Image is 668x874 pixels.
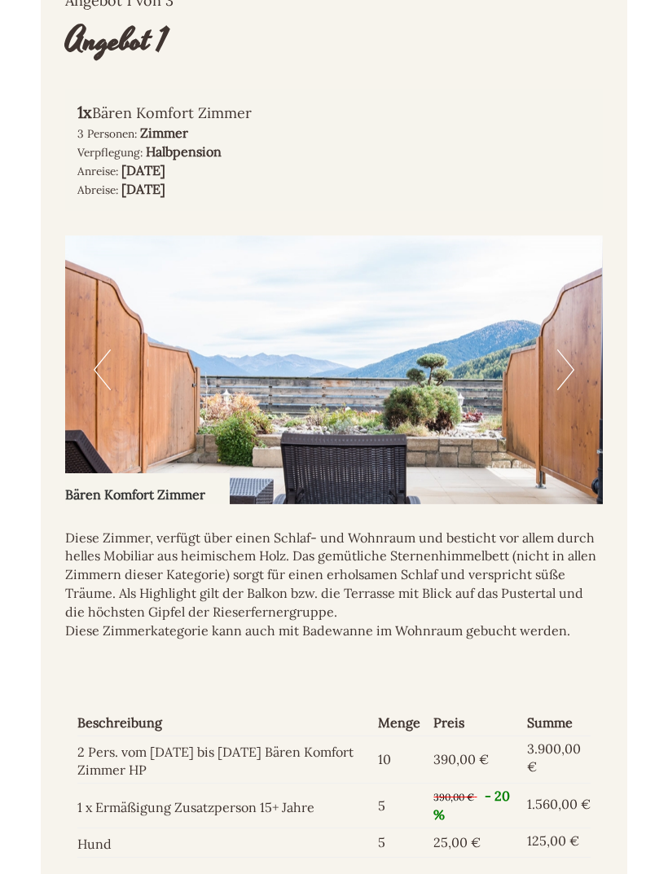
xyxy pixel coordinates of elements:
span: 390,00 € [433,791,474,803]
td: 5 [371,828,427,857]
td: 125,00 € [521,828,591,857]
th: Summe [521,710,591,736]
small: Abreise: [77,182,118,197]
b: 1x [77,102,92,122]
th: Preis [427,710,520,736]
b: Zimmer [140,125,188,141]
th: Beschreibung [77,710,371,736]
div: Bären Komfort Zimmer [77,101,591,125]
small: Anreise: [77,164,118,178]
b: [DATE] [121,162,165,178]
td: 3.900,00 € [521,736,591,784]
td: 1.560,00 € [521,784,591,828]
button: Previous [94,349,111,390]
span: 25,00 € [433,834,481,850]
th: Menge [371,710,427,736]
img: image [65,235,603,504]
button: Next [557,349,574,390]
p: Diese Zimmer, verfügt über einen Schlaf- und Wohnraum und besticht vor allem durch helles Mobilia... [65,529,603,640]
td: 5 [371,784,427,828]
b: [DATE] [121,181,165,197]
b: Halbpension [146,143,222,160]
td: Hund [77,828,371,857]
td: 1 x Ermäßigung Zusatzperson 15+ Jahre [77,784,371,828]
td: 10 [371,736,427,784]
div: Angebot 1 [65,18,168,64]
span: 390,00 € [433,751,489,767]
small: 3 Personen: [77,126,137,141]
div: Bären Komfort Zimmer [65,473,230,504]
small: Verpflegung: [77,145,143,160]
td: 2 Pers. vom [DATE] bis [DATE] Bären Komfort Zimmer HP [77,736,371,784]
